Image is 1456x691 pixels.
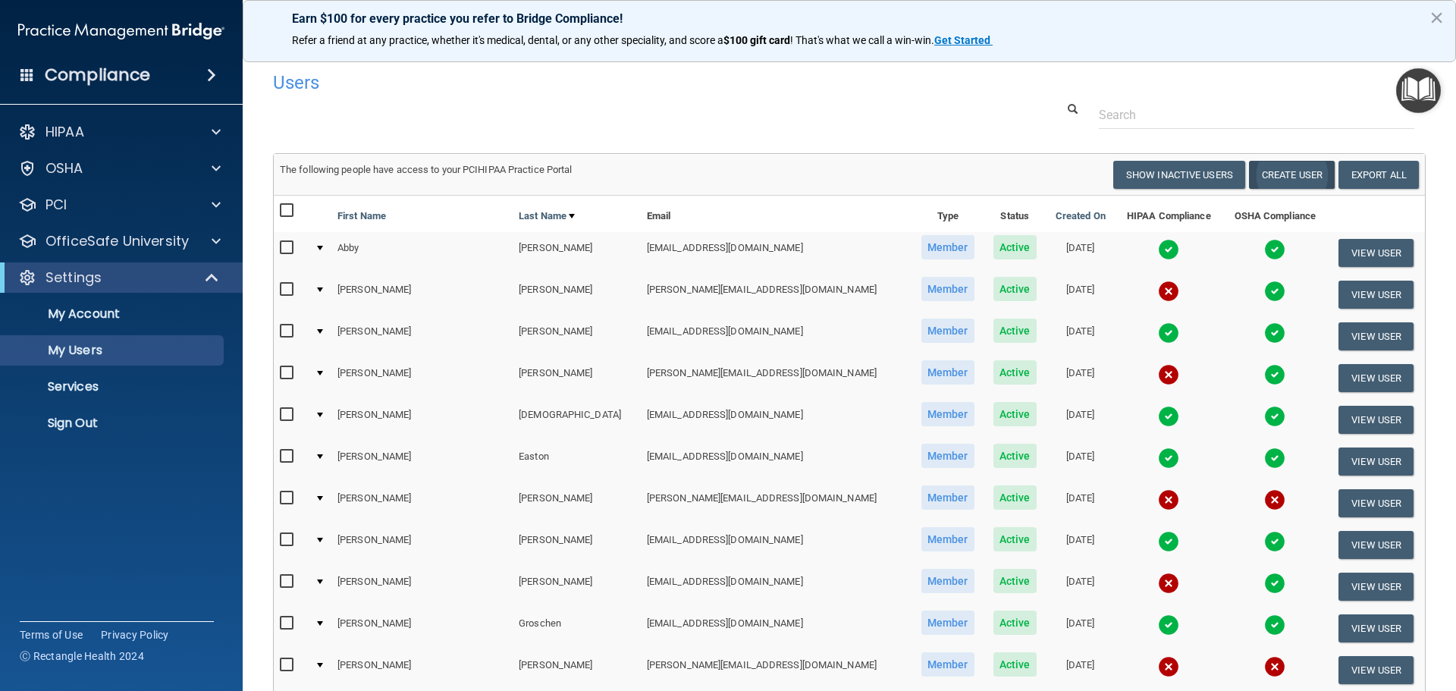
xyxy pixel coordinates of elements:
p: Earn $100 for every practice you refer to Bridge Compliance! [292,11,1407,26]
img: tick.e7d51cea.svg [1264,239,1285,260]
button: Create User [1249,161,1335,189]
td: [PERSON_NAME] [331,399,513,441]
span: Ⓒ Rectangle Health 2024 [20,649,144,664]
img: tick.e7d51cea.svg [1158,239,1179,260]
td: [DATE] [1046,608,1116,649]
td: [PERSON_NAME][EMAIL_ADDRESS][DOMAIN_NAME] [641,357,912,399]
span: Active [993,569,1037,593]
td: [DATE] [1046,524,1116,566]
img: tick.e7d51cea.svg [1158,614,1179,636]
button: View User [1338,489,1414,517]
img: cross.ca9f0e7f.svg [1264,656,1285,677]
td: [PERSON_NAME] [513,482,641,524]
td: [PERSON_NAME] [513,524,641,566]
p: OfficeSafe University [45,232,189,250]
th: Email [641,196,912,232]
td: [PERSON_NAME] [331,441,513,482]
span: Member [921,611,974,635]
td: [DATE] [1046,274,1116,316]
img: tick.e7d51cea.svg [1158,448,1179,469]
img: cross.ca9f0e7f.svg [1158,573,1179,594]
img: tick.e7d51cea.svg [1158,406,1179,427]
th: HIPAA Compliance [1116,196,1223,232]
td: [PERSON_NAME] [331,566,513,608]
td: [DATE] [1046,566,1116,608]
td: [PERSON_NAME] [331,316,513,357]
span: Active [993,319,1037,343]
a: Settings [18,269,220,287]
td: [PERSON_NAME] [331,524,513,566]
img: PMB logo [18,16,224,46]
td: [PERSON_NAME][EMAIL_ADDRESS][DOMAIN_NAME] [641,274,912,316]
span: Member [921,444,974,468]
span: Member [921,569,974,593]
td: Easton [513,441,641,482]
span: Active [993,611,1037,635]
td: [DATE] [1046,232,1116,274]
a: Privacy Policy [101,627,169,642]
td: [DATE] [1046,441,1116,482]
td: [PERSON_NAME] [513,274,641,316]
span: Member [921,277,974,301]
span: Active [993,485,1037,510]
td: [EMAIL_ADDRESS][DOMAIN_NAME] [641,524,912,566]
td: [DEMOGRAPHIC_DATA] [513,399,641,441]
img: tick.e7d51cea.svg [1264,322,1285,344]
a: Last Name [519,207,575,225]
td: [PERSON_NAME] [331,357,513,399]
img: cross.ca9f0e7f.svg [1264,489,1285,510]
p: Services [10,379,217,394]
span: Active [993,360,1037,385]
button: View User [1338,239,1414,267]
a: Created On [1056,207,1106,225]
th: OSHA Compliance [1222,196,1327,232]
td: [PERSON_NAME] [331,482,513,524]
span: Active [993,277,1037,301]
td: [EMAIL_ADDRESS][DOMAIN_NAME] [641,232,912,274]
td: [PERSON_NAME][EMAIL_ADDRESS][DOMAIN_NAME] [641,649,912,691]
span: Member [921,360,974,385]
h4: Compliance [45,64,150,86]
td: Groschen [513,608,641,649]
img: cross.ca9f0e7f.svg [1158,281,1179,302]
span: Member [921,527,974,551]
span: Member [921,652,974,677]
p: PCI [45,196,67,214]
span: Member [921,485,974,510]
span: Active [993,444,1037,468]
p: Settings [45,269,102,287]
button: View User [1338,656,1414,684]
strong: $100 gift card [723,34,790,46]
img: tick.e7d51cea.svg [1264,573,1285,594]
span: Member [921,319,974,343]
td: [DATE] [1046,316,1116,357]
button: View User [1338,406,1414,434]
td: [PERSON_NAME] [513,316,641,357]
button: View User [1338,322,1414,350]
p: HIPAA [45,123,84,141]
img: tick.e7d51cea.svg [1264,406,1285,427]
a: Export All [1338,161,1419,189]
td: [DATE] [1046,357,1116,399]
button: Show Inactive Users [1113,161,1245,189]
img: tick.e7d51cea.svg [1264,448,1285,469]
a: First Name [337,207,386,225]
td: [PERSON_NAME][EMAIL_ADDRESS][DOMAIN_NAME] [641,482,912,524]
td: [PERSON_NAME] [331,274,513,316]
span: The following people have access to your PCIHIPAA Practice Portal [280,164,573,175]
a: OfficeSafe University [18,232,221,250]
h4: Users [273,73,936,93]
button: View User [1338,281,1414,309]
img: cross.ca9f0e7f.svg [1158,364,1179,385]
button: Close [1429,5,1444,30]
p: My Users [10,343,217,358]
td: Abby [331,232,513,274]
a: HIPAA [18,123,221,141]
td: [PERSON_NAME] [331,608,513,649]
td: [DATE] [1046,649,1116,691]
td: [EMAIL_ADDRESS][DOMAIN_NAME] [641,608,912,649]
button: View User [1338,531,1414,559]
a: PCI [18,196,221,214]
span: Active [993,652,1037,677]
td: [DATE] [1046,399,1116,441]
